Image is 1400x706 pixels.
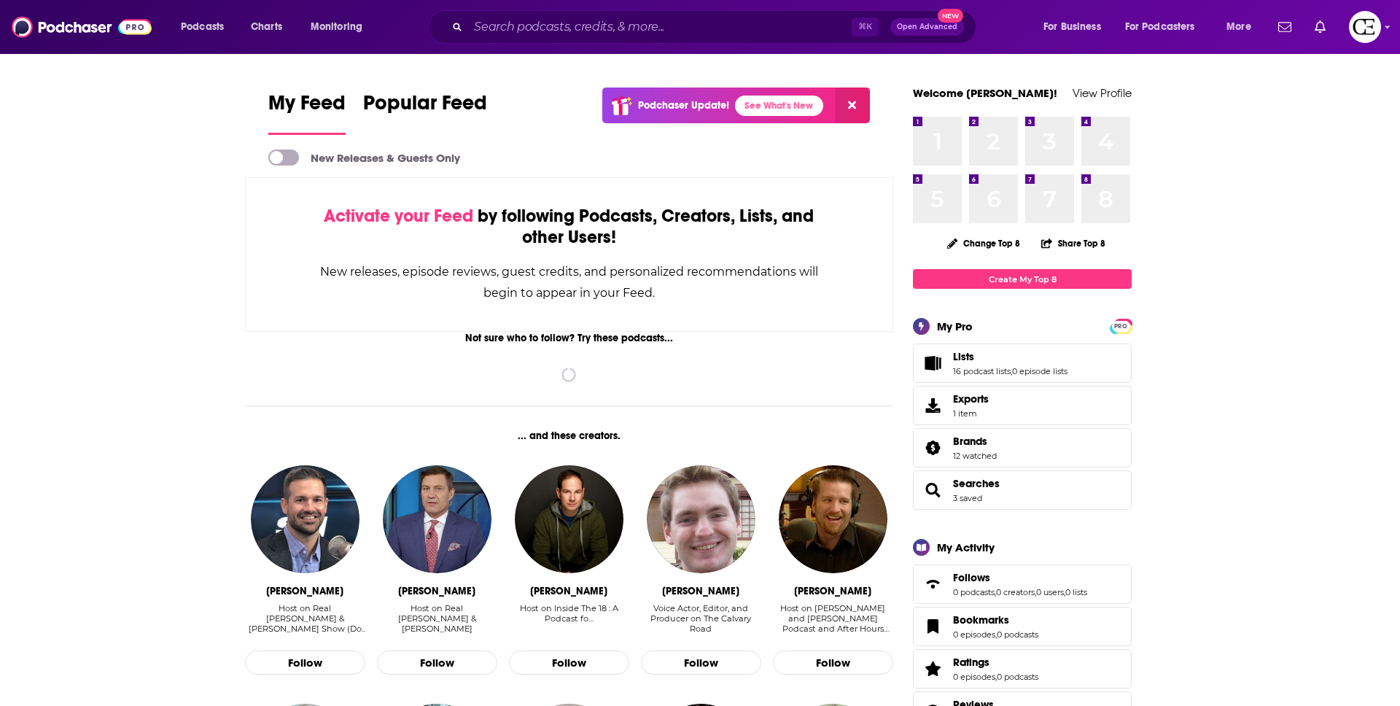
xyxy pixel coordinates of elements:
img: Frank Kramer [779,465,887,573]
span: Exports [953,392,989,406]
button: Follow [773,651,893,675]
a: 3 saved [953,493,982,503]
div: Michael Magid [530,585,607,597]
a: Create My Top 8 [913,269,1132,289]
div: My Activity [937,540,995,554]
div: Voice Actor, Editor, and Producer on The Calvary Road [641,603,761,634]
span: Searches [913,470,1132,510]
a: Show notifications dropdown [1309,15,1331,39]
a: Ratings [918,659,947,679]
input: Search podcasts, credits, & more... [468,15,852,39]
button: open menu [1116,15,1216,39]
button: open menu [171,15,243,39]
span: Charts [251,17,282,37]
p: Podchaser Update! [638,99,729,112]
div: Host on Real Kyper & Bourne, Marek Show (Do Not Use), and Backhand Shelf [245,603,365,635]
div: My Pro [937,319,973,333]
a: My Feed [268,90,346,135]
span: Bookmarks [953,613,1009,627]
a: Brands [953,435,997,448]
img: Podchaser - Follow, Share and Rate Podcasts [12,13,152,41]
span: My Feed [268,90,346,124]
a: Charts [241,15,291,39]
button: Show profile menu [1349,11,1381,43]
span: , [1011,366,1012,376]
div: Search podcasts, credits, & more... [442,10,990,44]
span: Follows [913,565,1132,604]
a: Searches [953,477,1000,490]
a: Popular Feed [363,90,487,135]
span: PRO [1112,321,1129,332]
span: 1 item [953,408,989,419]
span: Exports [918,395,947,416]
span: , [1035,587,1036,597]
a: PRO [1112,320,1129,331]
div: Host on Inside The 18 : A Podcast fo… [509,603,629,624]
a: 0 podcasts [997,629,1038,640]
button: Follow [641,651,761,675]
button: open menu [1216,15,1269,39]
a: Nick Kypreos [383,465,491,573]
div: Host on [PERSON_NAME] and [PERSON_NAME] Podcast and After Hours with [PERSON_NAME] and F… [773,603,893,634]
a: New Releases & Guests Only [268,150,460,166]
a: Exports [913,386,1132,425]
div: Host on Real Kyper & Bourne [377,603,497,635]
img: Michael Magid [515,465,623,573]
img: Justin Bourne [251,465,359,573]
button: open menu [1033,15,1119,39]
a: 0 episodes [953,629,995,640]
a: Welcome [PERSON_NAME]! [913,86,1057,100]
a: Show notifications dropdown [1272,15,1297,39]
a: 0 creators [996,587,1035,597]
span: Logged in as cozyearthaudio [1349,11,1381,43]
span: For Business [1043,17,1101,37]
div: Host on Real [PERSON_NAME] & [PERSON_NAME] Show (Do Not Use), and Backhand Shelf [245,603,365,634]
div: Justin Bourne [266,585,343,597]
div: Frank Kramer [794,585,871,597]
div: Host on Heidi and Frank Podcast and After Hours with Heidi and F… [773,603,893,635]
a: Brands [918,438,947,458]
a: Follows [918,574,947,594]
span: Popular Feed [363,90,487,124]
a: 0 users [1036,587,1064,597]
span: For Podcasters [1125,17,1195,37]
a: 16 podcast lists [953,366,1011,376]
button: Follow [245,651,365,675]
div: by following Podcasts, Creators, Lists, and other Users! [319,206,820,248]
a: View Profile [1073,86,1132,100]
div: New releases, episode reviews, guest credits, and personalized recommendations will begin to appe... [319,261,820,303]
a: Follows [953,571,1087,584]
div: Daniel Cuneo [662,585,739,597]
span: Lists [953,350,974,363]
a: 0 episodes [953,672,995,682]
a: 12 watched [953,451,997,461]
span: Monitoring [311,17,362,37]
a: Bookmarks [953,613,1038,627]
span: , [1064,587,1065,597]
a: See What's New [735,96,823,116]
a: Bookmarks [918,616,947,637]
div: Not sure who to follow? Try these podcasts... [245,332,893,344]
a: 0 lists [1065,587,1087,597]
span: Open Advanced [897,23,957,31]
span: , [995,587,996,597]
span: Follows [953,571,990,584]
span: , [995,629,997,640]
a: Searches [918,480,947,500]
div: Host on Inside The 18 : A Podcast fo… [509,603,629,635]
img: Daniel Cuneo [647,465,755,573]
a: 0 episode lists [1012,366,1067,376]
span: Bookmarks [913,607,1132,646]
span: Lists [913,344,1132,383]
a: Lists [953,350,1067,363]
a: 0 podcasts [953,587,995,597]
button: Follow [377,651,497,675]
div: ... and these creators. [245,430,893,442]
img: User Profile [1349,11,1381,43]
